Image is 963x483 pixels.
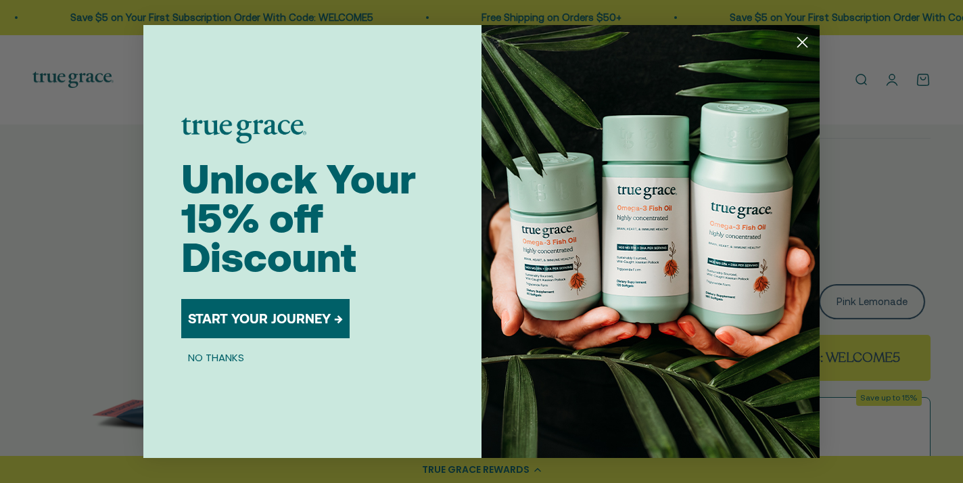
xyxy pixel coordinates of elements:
img: logo placeholder [181,118,306,143]
button: Close dialog [791,30,814,54]
span: Unlock Your 15% off Discount [181,156,416,281]
button: NO THANKS [181,349,251,365]
button: START YOUR JOURNEY → [181,299,350,338]
img: 098727d5-50f8-4f9b-9554-844bb8da1403.jpeg [481,25,820,458]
